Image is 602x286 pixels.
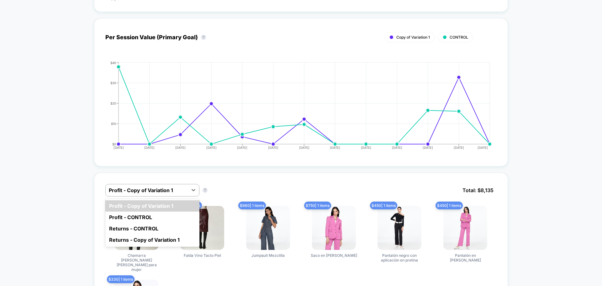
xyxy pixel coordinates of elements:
[110,61,116,64] tspan: $40
[237,146,247,149] tspan: [DATE]
[175,146,186,149] tspan: [DATE]
[370,202,397,209] span: $ 450 | 1 items
[361,146,371,149] tspan: [DATE]
[203,188,208,193] button: ?
[206,146,217,149] tspan: [DATE]
[238,202,266,209] span: $ 960 | 1 items
[312,206,356,250] img: Saco en rayas rosa
[376,253,423,262] span: Pantalón negro con aplicación en pretina
[113,253,160,272] span: Chamarra [PERSON_NAME] [PERSON_NAME] para mujer
[436,202,463,209] span: $ 450 | 1 items
[478,146,488,149] tspan: [DATE]
[459,184,497,197] span: Total: $ 8,135
[443,206,487,250] img: Pantalón en rayas rosa
[450,35,468,40] span: CONTROL
[99,61,490,155] div: PER_SESSION_VALUE
[180,206,224,250] img: Falda Vino Tacto Piel
[201,35,206,40] button: ?
[246,206,290,250] img: Jumpsuit Mezclilla
[114,146,124,149] tspan: [DATE]
[396,35,430,40] span: Copy of Variation 1
[454,146,464,149] tspan: [DATE]
[144,146,155,149] tspan: [DATE]
[330,146,340,149] tspan: [DATE]
[304,202,331,209] span: $ 750 | 1 items
[423,146,433,149] tspan: [DATE]
[184,253,221,258] span: Falda Vino Tacto Piel
[105,223,199,234] div: Returns - CONTROL
[105,212,199,223] div: Profit - CONTROL
[111,121,116,125] tspan: $10
[392,146,402,149] tspan: [DATE]
[112,142,116,146] tspan: $0
[105,234,199,246] div: Returns - Copy of Variation 1
[105,200,199,212] div: Profit - Copy of Variation 1
[110,101,116,105] tspan: $20
[110,81,116,84] tspan: $30
[311,253,357,258] span: Saco en [PERSON_NAME]
[442,253,489,262] span: Pantalón en [PERSON_NAME]
[107,275,135,283] span: $ 330 | 1 items
[299,146,309,149] tspan: [DATE]
[268,146,278,149] tspan: [DATE]
[378,206,421,250] img: Pantalón negro con aplicación en pretina
[251,253,285,258] span: Jumpsuit Mezclilla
